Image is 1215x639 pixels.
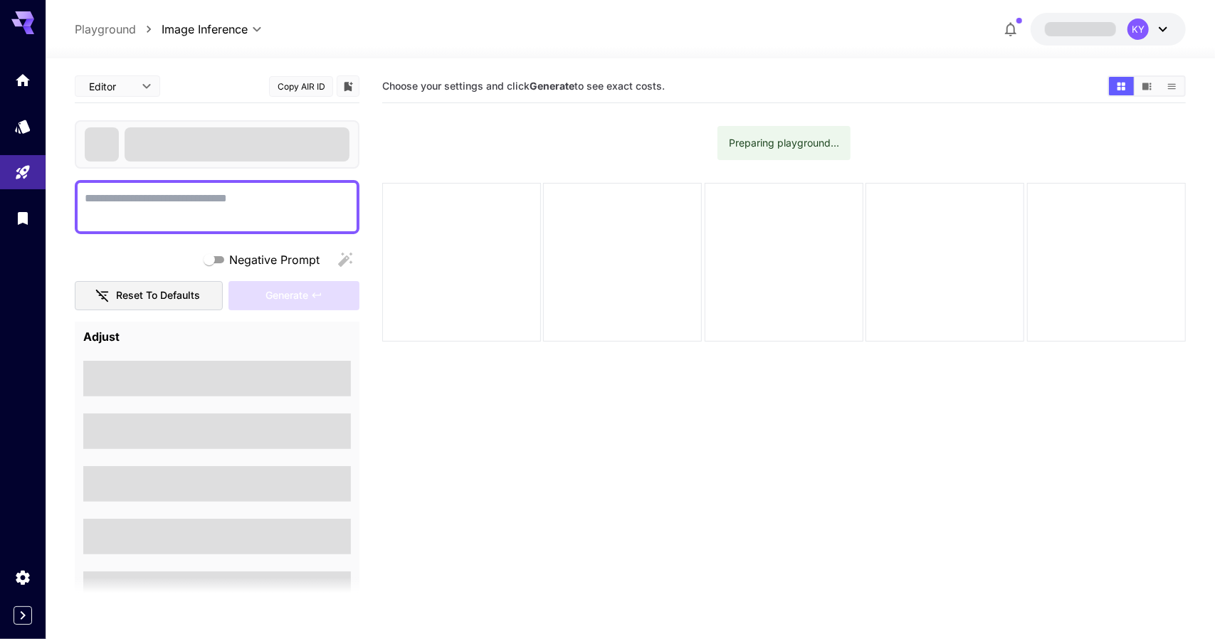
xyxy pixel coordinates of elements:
span: Choose your settings and click to see exact costs. [382,80,665,92]
div: Home [14,71,31,89]
b: Generate [530,80,574,92]
span: Image Inference [162,21,248,38]
button: Show images in list view [1159,77,1184,95]
button: Show images in grid view [1109,77,1134,95]
button: Reset to defaults [75,281,223,310]
button: Show images in video view [1135,77,1159,95]
button: Add to library [342,78,354,95]
div: Library [14,209,31,227]
span: Editor [89,79,133,94]
nav: breadcrumb [75,21,162,38]
h4: Adjust [83,330,351,344]
button: KY [1031,13,1186,46]
div: Preparing playground... [729,130,839,156]
div: Show images in grid viewShow images in video viewShow images in list view [1108,75,1186,97]
div: Playground [14,164,31,181]
button: Copy AIR ID [269,76,333,97]
div: Models [14,117,31,135]
span: Negative Prompt [229,251,320,268]
div: Settings [14,569,31,586]
a: Playground [75,21,136,38]
button: Expand sidebar [14,606,32,625]
div: Please fill the prompt [228,281,359,310]
div: KY [1127,19,1149,40]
